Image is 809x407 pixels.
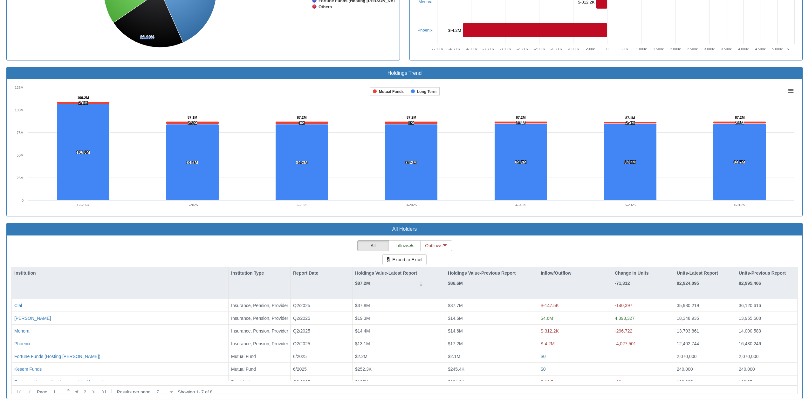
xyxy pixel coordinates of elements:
div: Institution Type [229,267,290,279]
div: Report Date [291,267,352,279]
text: 1-2025 [187,203,198,207]
strong: 82,995,406 [739,281,761,286]
div: 128,335 [677,379,733,385]
div: Q2/2025 [293,379,350,385]
tspan: -2 000k [533,47,545,51]
button: Inflows [389,240,421,251]
span: $37.8M [355,303,370,308]
div: 6/2025 [293,353,350,360]
text: 25M [17,176,24,180]
button: Clal [14,302,22,309]
tspan: 3 000k [704,47,715,51]
text: 125M [15,86,24,89]
div: Insurance, Pension, Provident [231,315,288,321]
a: Phoenix [418,28,433,32]
tspan: -4 500k [449,47,460,51]
div: -296,722 [615,328,671,334]
div: Q2/2025 [293,328,350,334]
div: -140,397 [615,302,671,309]
div: 35,980,219 [677,302,733,309]
span: $134.2K [448,379,464,384]
div: 13,955,608 [739,315,795,321]
tspan: 84.7M [515,160,526,165]
text: 500k [620,47,628,51]
p: Change in Units [615,270,649,277]
tspan: 22.14% [140,35,154,39]
text: 50M [17,153,24,157]
tspan: 84.7M [624,160,636,165]
span: $0 [541,367,546,372]
div: 18,348,935 [677,315,733,321]
div: 2,070,000 [739,353,795,360]
strong: $87.2M [355,281,370,286]
strong: -71,312 [615,281,630,286]
tspan: 87.2M [735,116,745,119]
div: Insurance, Pension, Provident [231,302,288,309]
h3: All Holders [11,226,798,232]
text: 100M [15,108,24,112]
button: Export to Excel [382,254,426,265]
text: 0 [606,47,608,51]
tspan: 2.5M [516,120,525,125]
text: 0 [22,199,24,202]
tspan: 87.2M [297,116,307,119]
p: Units-Latest Report [677,270,718,277]
tspan: -4 000k [465,47,477,51]
text: 3-2025 [406,203,417,207]
button: Menora [14,328,29,334]
p: Holdings Value-Latest Report [355,270,417,277]
button: Kesem Funds [14,366,42,372]
tspan: 2.9M [188,121,197,125]
div: 16,430,246 [739,340,795,347]
tspan: 87.1M [625,116,635,120]
tspan: 109.2M [77,96,89,100]
div: 12,402,744 [677,340,733,347]
tspan: 3M [299,121,305,125]
span: $4.6M [541,316,553,321]
tspan: -1 500k [550,47,562,51]
tspan: 2 000k [670,47,681,51]
div: Showing 1 - 7 of 8 [178,386,212,398]
button: Engineers Association (managed by Menora) [14,379,103,385]
span: Results per page [117,389,150,395]
div: Provident [231,379,288,385]
button: Outflows [420,240,452,251]
tspan: 1 500k [653,47,664,51]
tspan: -3 000k [499,47,511,51]
tspan: 2.5M [735,120,744,125]
div: of [13,386,178,398]
div: Fortune Funds (Hosting [PERSON_NAME]) [14,353,100,360]
div: Inflow/Outflow [538,267,612,279]
div: 14,000,583 [739,328,795,334]
text: 5-2025 [625,203,635,207]
span: Page [37,389,47,395]
tspan: 84.2M [405,160,417,165]
div: Insurance, Pension, Provident [231,340,288,347]
span: $37.7M [448,303,463,308]
div: Mutual Fund [231,353,288,360]
span: 2 [78,389,86,395]
tspan: 3M [408,121,414,125]
div: -4,027,501 [615,340,671,347]
text: 75M [17,131,24,135]
span: $14.6M [448,328,463,333]
div: Q2/2025 [293,340,350,347]
span: $2.2M [355,354,367,359]
span: $13.1M [355,341,370,346]
div: 7 [154,389,159,395]
tspan: -2 500k [517,47,528,51]
span: $245.4K [448,367,464,372]
div: Phoenix [14,340,31,347]
div: Institution [12,267,228,279]
text: 4-2025 [515,203,526,207]
text: 12-2024 [77,203,89,207]
tspan: 3 500k [721,47,732,51]
span: $-147.5K [541,303,559,308]
tspan: 87.2M [516,116,526,119]
button: [PERSON_NAME] [14,315,51,321]
div: 13,703,861 [677,328,733,334]
strong: $86.6M [448,281,463,286]
span: $17.2M [448,341,463,346]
